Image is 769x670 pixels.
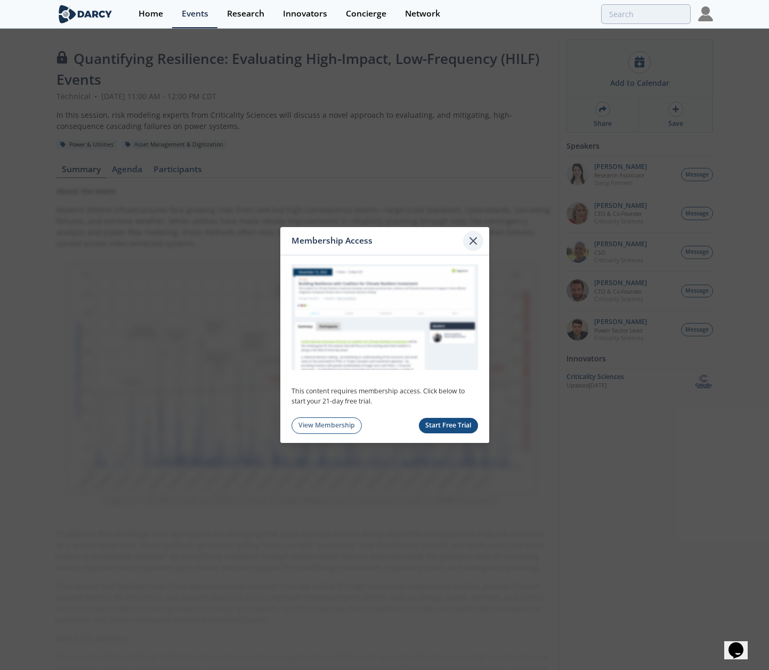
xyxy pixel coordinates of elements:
[182,10,208,18] div: Events
[139,10,163,18] div: Home
[283,10,327,18] div: Innovators
[698,6,713,21] img: Profile
[292,417,362,434] a: View Membership
[724,627,758,659] iframe: chat widget
[292,264,478,370] img: Membership
[419,418,478,433] button: Start Free Trial
[292,231,464,251] div: Membership Access
[227,10,264,18] div: Research
[56,5,115,23] img: logo-wide.svg
[405,10,440,18] div: Network
[292,386,478,406] p: This content requires membership access. Click below to start your 21-day free trial.
[346,10,386,18] div: Concierge
[601,4,691,24] input: Advanced Search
